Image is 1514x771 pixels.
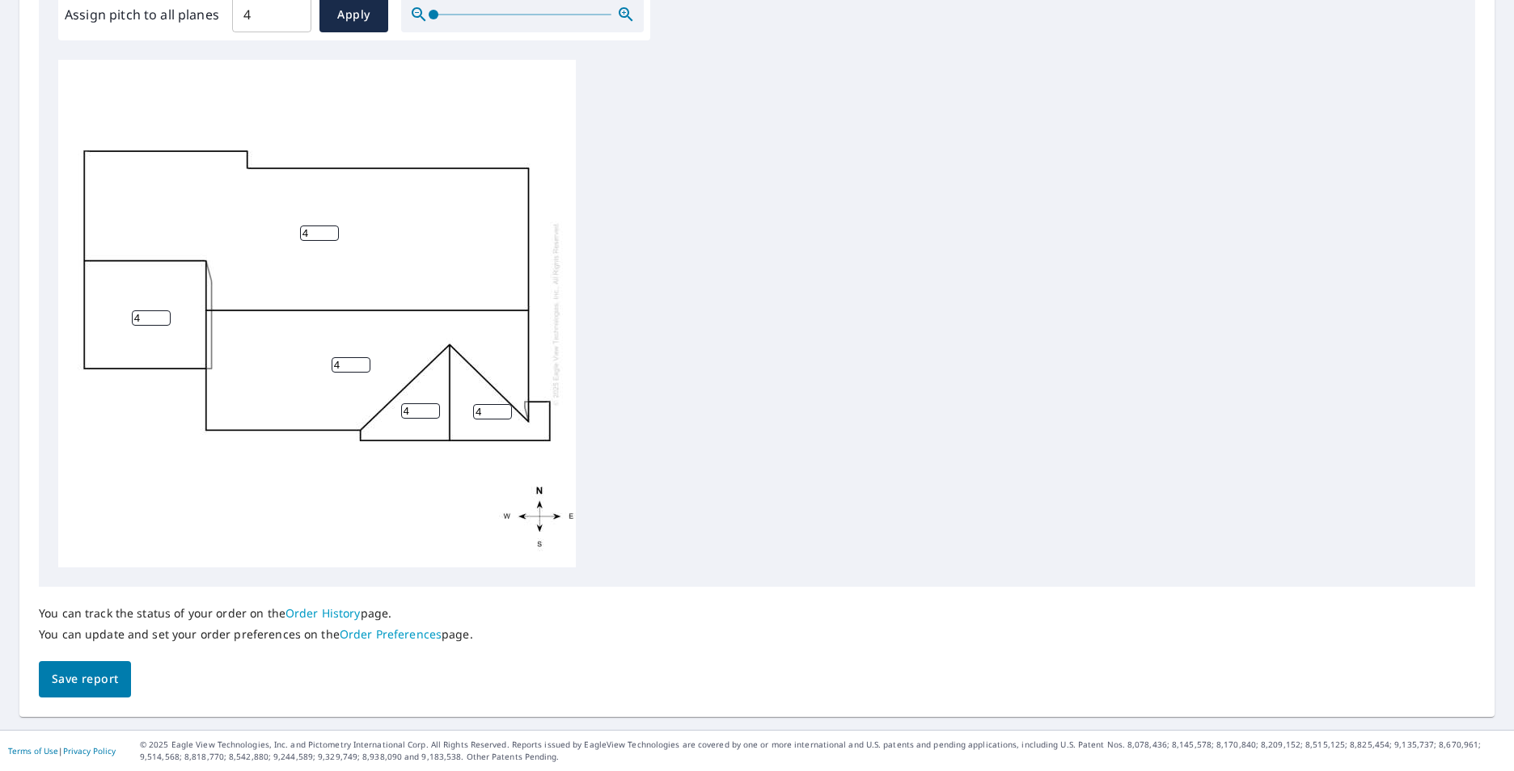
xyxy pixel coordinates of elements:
button: Save report [39,661,131,697]
span: Save report [52,669,118,689]
a: Terms of Use [8,745,58,756]
p: | [8,746,116,756]
a: Order History [285,605,361,621]
a: Order Preferences [340,626,442,642]
p: You can track the status of your order on the page. [39,606,473,621]
p: © 2025 Eagle View Technologies, Inc. and Pictometry International Corp. All Rights Reserved. Repo... [140,739,1506,763]
p: You can update and set your order preferences on the page. [39,627,473,642]
span: Apply [332,5,375,25]
a: Privacy Policy [63,745,116,756]
label: Assign pitch to all planes [65,5,219,24]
